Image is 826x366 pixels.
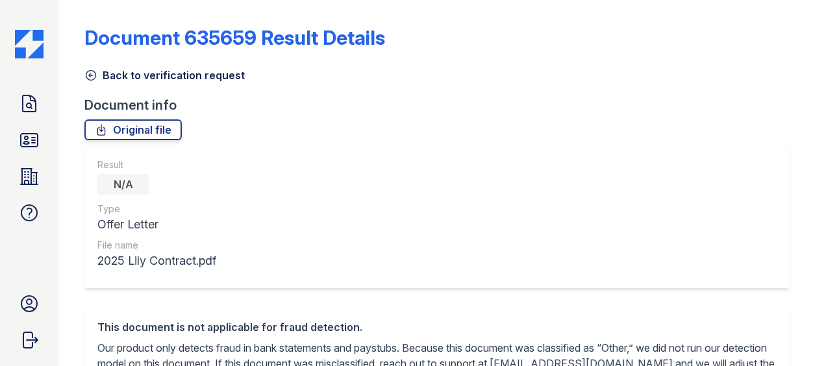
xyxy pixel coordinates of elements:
a: Document 635659 Result Details [84,26,385,49]
img: CE_Icon_Blue-c292c112584629df590d857e76928e9f676e5b41ef8f769ba2f05ee15b207248.png [15,30,44,58]
div: This document is not applicable for fraud detection. [97,319,777,335]
div: File name [97,239,216,252]
div: Type [97,202,216,215]
div: Offer Letter [97,215,216,234]
div: N/A [97,174,149,195]
a: Original file [84,119,182,140]
a: Back to verification request [84,67,245,83]
div: Document info [84,96,800,114]
iframe: chat widget [771,314,813,353]
div: 2025 Lily Contract.pdf [97,252,216,270]
div: Result [97,158,216,171]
